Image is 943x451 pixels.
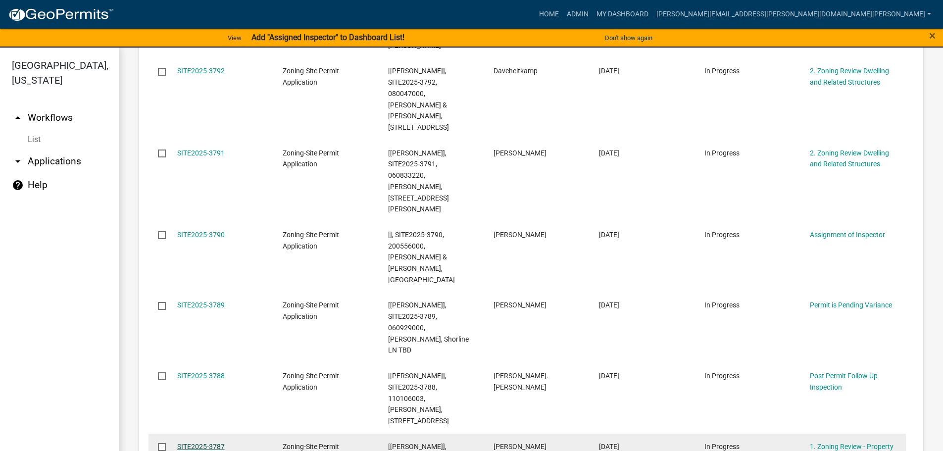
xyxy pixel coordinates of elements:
span: 08/11/2025 [599,149,619,157]
span: Raymond Reading [494,231,546,239]
span: nicole.bradbury [494,372,548,391]
span: [], SITE2025-3790, 200556000, DAVID & GENISE SOLSENG, 38561 296TH AVE [388,231,455,284]
button: Don't show again [601,30,656,46]
span: 08/11/2025 [599,372,619,380]
span: [Tyler Lindsay], SITE2025-3788, 110106003, LEVI MILLER, 44595 ST HWY 87 [388,372,449,425]
span: In Progress [704,231,740,239]
a: Assignment of Inspector [810,231,885,239]
span: [Wayne Leitheiser], SITE2025-3792, 080047000, WAYNE M & KATHLEEN M CRAWFORD, 26617 PARADISE POINT RD [388,67,449,131]
span: Zoning-Site Permit Application [283,149,339,168]
a: My Dashboard [593,5,652,24]
span: Ronald L Buchwitz [494,149,546,157]
span: Melissa [494,443,546,451]
a: SITE2025-3792 [177,67,225,75]
span: In Progress [704,372,740,380]
a: SITE2025-3789 [177,301,225,309]
a: [PERSON_NAME][EMAIL_ADDRESS][PERSON_NAME][DOMAIN_NAME][PERSON_NAME] [652,5,935,24]
strong: Add "Assigned Inspector" to Dashboard List! [251,33,404,42]
span: Daveheitkamp [494,67,538,75]
a: Post Permit Follow Up Inspection [810,372,878,391]
span: In Progress [704,443,740,451]
a: Permit is Pending Variance [810,301,892,309]
span: [Tyler Lindsay], SITE2025-3791, 060833220, JEREMY HULTIN, 10393 W LAKE IDA LN [388,149,449,213]
span: Zoning-Site Permit Application [283,372,339,391]
span: 08/11/2025 [599,67,619,75]
a: Home [535,5,563,24]
a: 2. Zoning Review Dwelling and Related Structures [810,67,889,86]
i: arrow_drop_up [12,112,24,124]
a: View [224,30,246,46]
span: Zoning-Site Permit Application [283,67,339,86]
a: SITE2025-3787 [177,443,225,451]
span: 08/11/2025 [599,301,619,309]
i: arrow_drop_down [12,155,24,167]
a: SITE2025-3788 [177,372,225,380]
span: Al Clark [494,301,546,309]
span: In Progress [704,149,740,157]
span: 08/10/2025 [599,443,619,451]
span: × [929,29,936,43]
span: In Progress [704,67,740,75]
a: SITE2025-3791 [177,149,225,157]
span: In Progress [704,301,740,309]
button: Close [929,30,936,42]
a: SITE2025-3790 [177,231,225,239]
span: Zoning-Site Permit Application [283,231,339,250]
a: 2. Zoning Review Dwelling and Related Structures [810,149,889,168]
span: Zoning-Site Permit Application [283,301,339,320]
i: help [12,179,24,191]
span: 08/11/2025 [599,231,619,239]
span: [Tyler Lindsay], SITE2025-3789, 060929000, JOSEPH SCHROEDER, Shorline LN TBD [388,301,469,354]
a: Admin [563,5,593,24]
